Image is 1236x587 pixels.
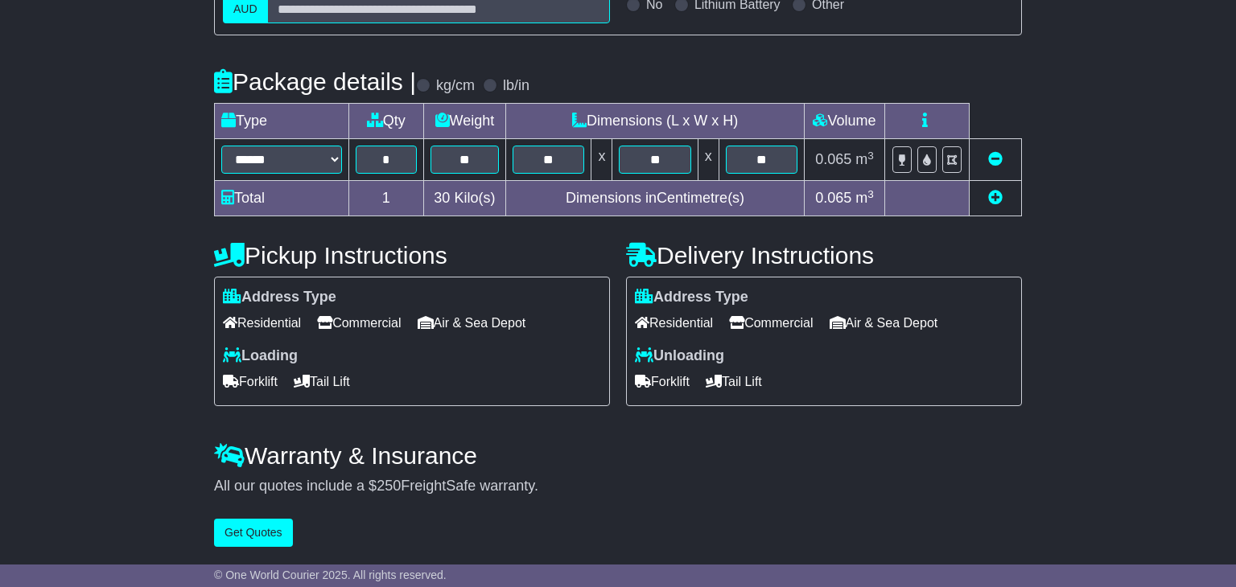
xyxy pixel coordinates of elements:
[317,310,401,335] span: Commercial
[214,478,1022,495] div: All our quotes include a $ FreightSafe warranty.
[815,190,851,206] span: 0.065
[423,104,506,139] td: Weight
[223,369,278,394] span: Forklift
[436,77,475,95] label: kg/cm
[635,310,713,335] span: Residential
[867,188,874,200] sup: 3
[377,478,401,494] span: 250
[223,310,301,335] span: Residential
[988,190,1003,206] a: Add new item
[855,190,874,206] span: m
[503,77,529,95] label: lb/in
[294,369,350,394] span: Tail Lift
[349,104,424,139] td: Qty
[418,310,526,335] span: Air & Sea Depot
[214,442,1022,469] h4: Warranty & Insurance
[423,181,506,216] td: Kilo(s)
[855,151,874,167] span: m
[214,242,610,269] h4: Pickup Instructions
[988,151,1003,167] a: Remove this item
[830,310,938,335] span: Air & Sea Depot
[506,104,805,139] td: Dimensions (L x W x H)
[223,347,298,365] label: Loading
[215,181,349,216] td: Total
[706,369,762,394] span: Tail Lift
[349,181,424,216] td: 1
[223,289,336,306] label: Address Type
[635,369,690,394] span: Forklift
[214,68,416,95] h4: Package details |
[804,104,884,139] td: Volume
[591,139,612,181] td: x
[506,181,805,216] td: Dimensions in Centimetre(s)
[698,139,719,181] td: x
[626,242,1022,269] h4: Delivery Instructions
[214,519,293,547] button: Get Quotes
[434,190,450,206] span: 30
[635,347,724,365] label: Unloading
[815,151,851,167] span: 0.065
[214,569,447,581] span: © One World Courier 2025. All rights reserved.
[635,289,748,306] label: Address Type
[867,150,874,162] sup: 3
[729,310,813,335] span: Commercial
[215,104,349,139] td: Type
